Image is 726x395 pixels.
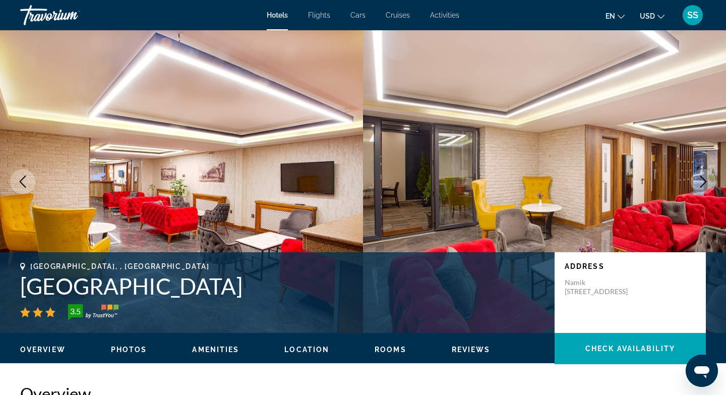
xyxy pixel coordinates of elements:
[20,273,544,299] h1: [GEOGRAPHIC_DATA]
[267,11,288,19] a: Hotels
[111,346,147,354] span: Photos
[555,333,706,364] button: Check Availability
[192,346,239,354] span: Amenities
[691,169,716,194] button: Next image
[606,12,615,20] span: en
[606,9,625,23] button: Change language
[284,345,329,354] button: Location
[308,11,330,19] a: Flights
[111,345,147,354] button: Photos
[452,345,491,354] button: Reviews
[30,262,210,270] span: [GEOGRAPHIC_DATA], , [GEOGRAPHIC_DATA]
[680,5,706,26] button: User Menu
[192,345,239,354] button: Amenities
[386,11,410,19] a: Cruises
[430,11,459,19] a: Activities
[565,262,696,270] p: Address
[20,346,66,354] span: Overview
[640,9,664,23] button: Change currency
[375,346,406,354] span: Rooms
[68,304,118,320] img: trustyou-badge-hor.svg
[65,305,85,317] div: 3.5
[686,355,718,387] iframe: Кнопка запуска окна обмена сообщениями
[375,345,406,354] button: Rooms
[640,12,655,20] span: USD
[20,345,66,354] button: Overview
[687,10,698,20] span: SS
[10,169,35,194] button: Previous image
[585,345,675,353] span: Check Availability
[20,2,121,28] a: Travorium
[284,346,329,354] span: Location
[350,11,366,19] a: Cars
[452,346,491,354] span: Reviews
[565,278,645,296] p: Namik [STREET_ADDRESS]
